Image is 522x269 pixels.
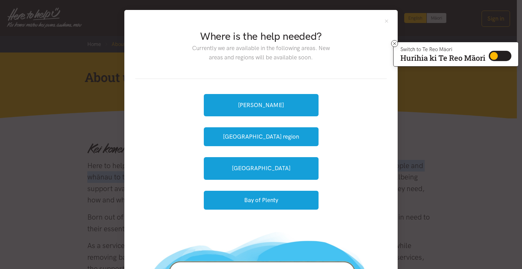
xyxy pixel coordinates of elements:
h2: Where is the help needed? [187,29,335,44]
p: Hurihia ki Te Reo Māori [400,55,485,61]
a: [PERSON_NAME] [204,94,319,116]
p: Switch to Te Reo Māori [400,47,485,51]
p: Currently we are available in the following areas. New areas and regions will be available soon. [187,44,335,62]
button: [GEOGRAPHIC_DATA] region [204,127,319,146]
a: [GEOGRAPHIC_DATA] [204,157,319,179]
button: Bay of Plenty [204,191,319,210]
button: Close [384,18,389,24]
